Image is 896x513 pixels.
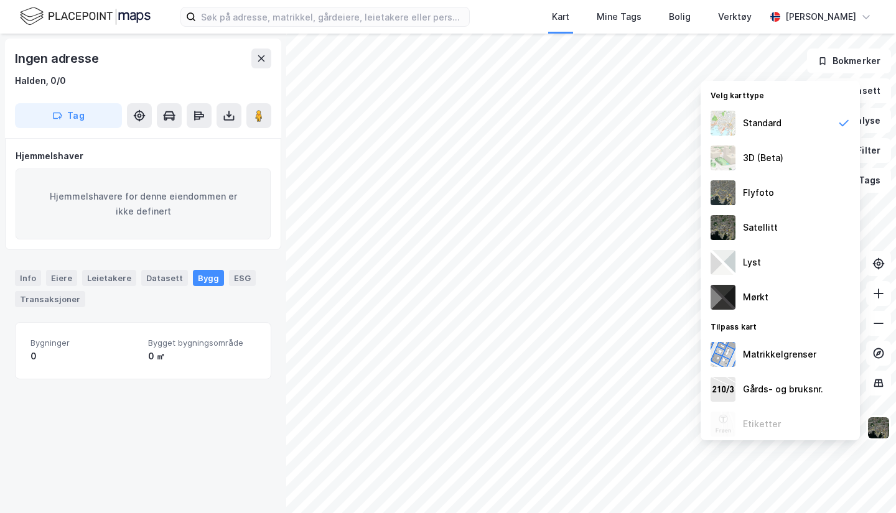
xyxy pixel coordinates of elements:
[30,338,138,348] span: Bygninger
[807,49,891,73] button: Bokmerker
[141,270,188,286] div: Datasett
[82,270,136,286] div: Leietakere
[711,146,735,170] img: Z
[15,270,41,286] div: Info
[552,9,569,24] div: Kart
[743,382,823,397] div: Gårds- og bruksnr.
[711,412,735,437] img: Z
[20,6,151,27] img: logo.f888ab2527a4732fd821a326f86c7f29.svg
[669,9,691,24] div: Bolig
[229,270,256,286] div: ESG
[743,347,816,362] div: Matrikkelgrenser
[815,78,891,103] button: Datasett
[16,149,271,164] div: Hjemmelshaver
[15,291,85,307] div: Transaksjoner
[711,215,735,240] img: 9k=
[743,255,761,270] div: Lyst
[30,349,138,364] div: 0
[701,83,860,106] div: Velg karttype
[743,220,778,235] div: Satellitt
[15,73,66,88] div: Halden, 0/0
[711,377,735,402] img: cadastreKeys.547ab17ec502f5a4ef2b.jpeg
[833,168,891,193] button: Tags
[193,270,224,286] div: Bygg
[148,349,256,364] div: 0 ㎡
[743,185,774,200] div: Flyfoto
[743,290,768,305] div: Mørkt
[785,9,856,24] div: [PERSON_NAME]
[831,138,891,163] button: Filter
[16,169,271,239] div: Hjemmelshavere for denne eiendommen er ikke definert
[701,315,860,337] div: Tilpass kart
[743,417,781,432] div: Etiketter
[711,285,735,310] img: nCdM7BzjoCAAAAAElFTkSuQmCC
[711,250,735,275] img: luj3wr1y2y3+OchiMxRmMxRlscgabnMEmZ7DJGWxyBpucwSZnsMkZbHIGm5zBJmewyRlscgabnMEmZ7DJGWxyBpucwSZnsMkZ...
[834,453,896,513] iframe: Chat Widget
[743,150,783,165] div: 3D (Beta)
[711,180,735,205] img: Z
[15,49,101,68] div: Ingen adresse
[148,338,256,348] span: Bygget bygningsområde
[867,416,890,440] img: 9k=
[46,270,77,286] div: Eiere
[834,453,896,513] div: Kontrollprogram for chat
[597,9,642,24] div: Mine Tags
[196,7,469,26] input: Søk på adresse, matrikkel, gårdeiere, leietakere eller personer
[711,111,735,136] img: Z
[15,103,122,128] button: Tag
[718,9,752,24] div: Verktøy
[743,116,782,131] div: Standard
[711,342,735,367] img: cadastreBorders.cfe08de4b5ddd52a10de.jpeg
